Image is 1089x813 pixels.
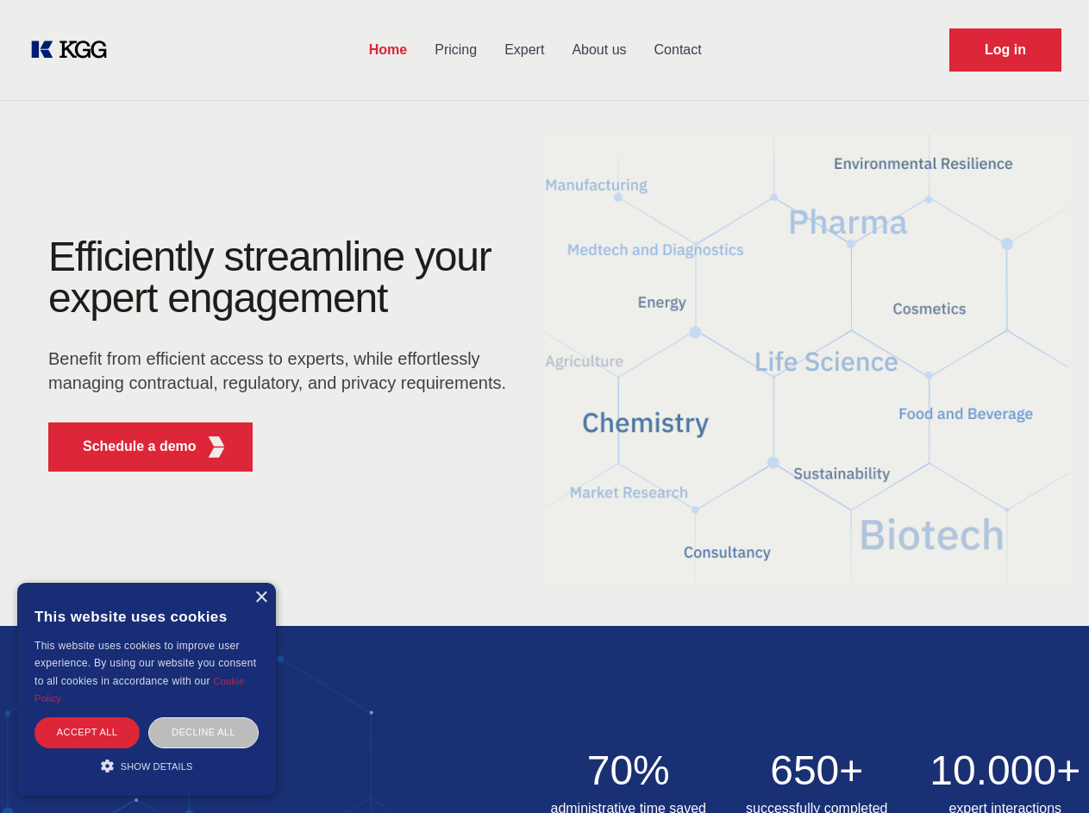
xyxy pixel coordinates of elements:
div: Decline all [148,717,259,747]
a: About us [558,28,640,72]
a: Request Demo [949,28,1061,72]
img: KGG Fifth Element RED [206,436,228,458]
a: Pricing [421,28,491,72]
h2: 650+ [733,750,901,791]
a: Contact [641,28,716,72]
a: KOL Knowledge Platform: Talk to Key External Experts (KEE) [28,36,121,64]
p: Benefit from efficient access to experts, while effortlessly managing contractual, regulatory, an... [48,347,517,395]
a: Expert [491,28,558,72]
img: KGG Fifth Element RED [545,112,1069,609]
button: Schedule a demoKGG Fifth Element RED [48,422,253,472]
h2: 70% [545,750,713,791]
iframe: Chat Widget [1003,730,1089,813]
p: Schedule a demo [83,436,197,457]
a: Cookie Policy [34,676,245,704]
div: Accept all [34,717,140,747]
div: Show details [34,757,259,774]
div: Close [254,591,267,604]
div: This website uses cookies [34,596,259,637]
a: Home [355,28,421,72]
span: Show details [121,761,193,772]
span: This website uses cookies to improve user experience. By using our website you consent to all coo... [34,640,256,687]
h1: Efficiently streamline your expert engagement [48,236,517,319]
